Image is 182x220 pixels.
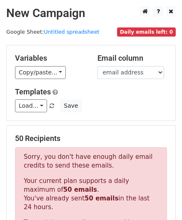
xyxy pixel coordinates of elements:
a: Copy/paste... [15,66,66,79]
a: Templates [15,87,51,96]
a: Daily emails left: 0 [117,29,176,35]
p: Your current plan supports a daily maximum of . You've already sent in the last 24 hours. [24,177,158,212]
h5: Email column [97,54,167,63]
a: Load... [15,99,47,112]
h5: Variables [15,54,85,63]
h2: New Campaign [6,6,176,20]
strong: 50 emails [63,186,97,193]
h5: 50 Recipients [15,134,167,143]
iframe: Chat Widget [140,180,182,220]
a: Untitled spreadsheet [44,29,99,35]
small: Google Sheet: [6,29,100,35]
span: Daily emails left: 0 [117,27,176,37]
button: Save [60,99,82,112]
strong: 50 emails [85,195,118,202]
p: Sorry, you don't have enough daily email credits to send these emails. [24,153,158,170]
